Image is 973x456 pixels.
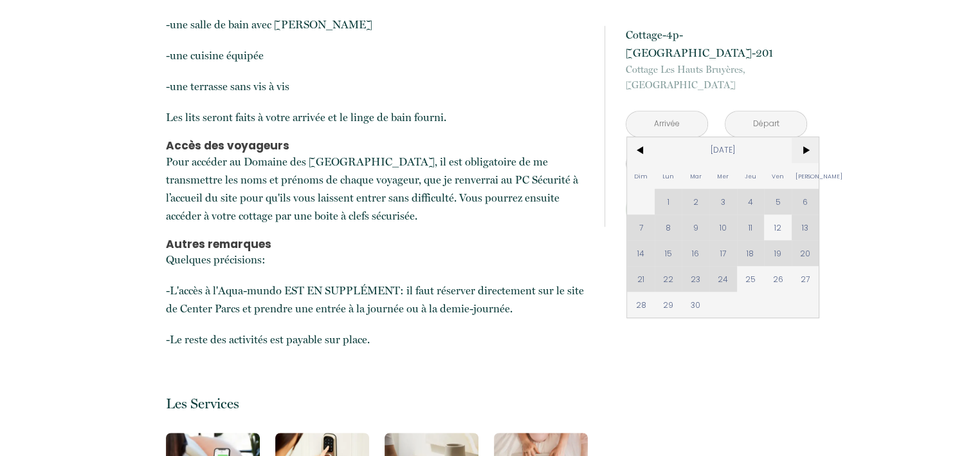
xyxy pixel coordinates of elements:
p: -une terrasse sans vis à vis [166,77,588,95]
span: > [792,137,819,163]
p: -une salle de bain avec [PERSON_NAME] [166,15,588,33]
p: Pour accéder au Domaine des [GEOGRAPHIC_DATA], il est obligatoire de me transmettre les noms et p... [166,153,588,225]
p: Cottage-4p- [GEOGRAPHIC_DATA]-201 [626,26,807,62]
span: 29 [655,292,682,318]
span: 25 [737,266,765,292]
p: Les lits seront faits à votre arrivée et le linge de bain fourni. [166,108,588,126]
b: Autres remarques [166,236,271,252]
span: Cottage Les Hauts Bruyères, [626,62,807,77]
span: 30 [682,292,709,318]
span: 27 [792,266,819,292]
span: Ven [764,163,792,189]
span: 26 [764,266,792,292]
input: Arrivée [626,111,707,137]
p: -L'accès à l'Aqua-mundo EST EN SUPPLÉMENT: il faut réserver directement sur le site de Center Par... [166,281,588,318]
span: 28 [627,292,655,318]
p: Les Services [166,395,588,412]
span: [DATE] [655,137,792,163]
span: Jeu [737,163,765,189]
span: < [627,137,655,163]
span: 12 [764,214,792,240]
p: [GEOGRAPHIC_DATA] [626,62,807,93]
button: Réserver [626,192,807,227]
span: [PERSON_NAME] [792,163,819,189]
span: Mar [682,163,709,189]
span: Lun [655,163,682,189]
span: Dim [627,163,655,189]
p: -Le reste des activités est payable sur place.​ [166,330,588,348]
span: Mer [709,163,737,189]
p: Quelques précisions: [166,251,588,269]
input: Départ [725,111,806,137]
p: -une cuisine équipée [166,46,588,64]
b: Accès des voyageurs [166,138,289,153]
